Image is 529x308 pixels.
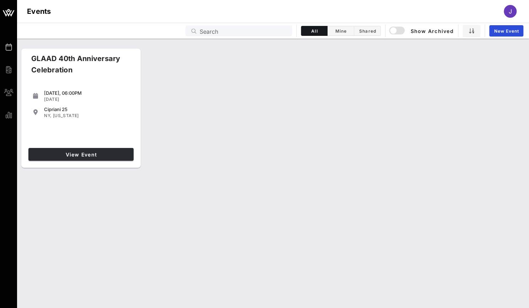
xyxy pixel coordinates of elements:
[44,90,131,96] div: [DATE], 06:00PM
[509,8,512,15] span: J
[332,28,350,34] span: Mine
[301,26,328,36] button: All
[44,113,52,118] span: NY,
[31,152,131,158] span: View Event
[390,24,454,37] button: Show Archived
[28,148,134,161] a: View Event
[27,6,51,17] h1: Events
[306,28,323,34] span: All
[493,28,519,34] span: New Event
[26,53,127,81] div: GLAAD 40th Anniversary Celebration
[390,27,453,35] span: Show Archived
[489,25,523,37] a: New Event
[328,26,354,36] button: Mine
[354,26,381,36] button: Shared
[53,113,79,118] span: [US_STATE]
[358,28,376,34] span: Shared
[44,97,131,102] div: [DATE]
[44,106,131,112] div: Cipriani 25
[504,5,517,18] div: J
